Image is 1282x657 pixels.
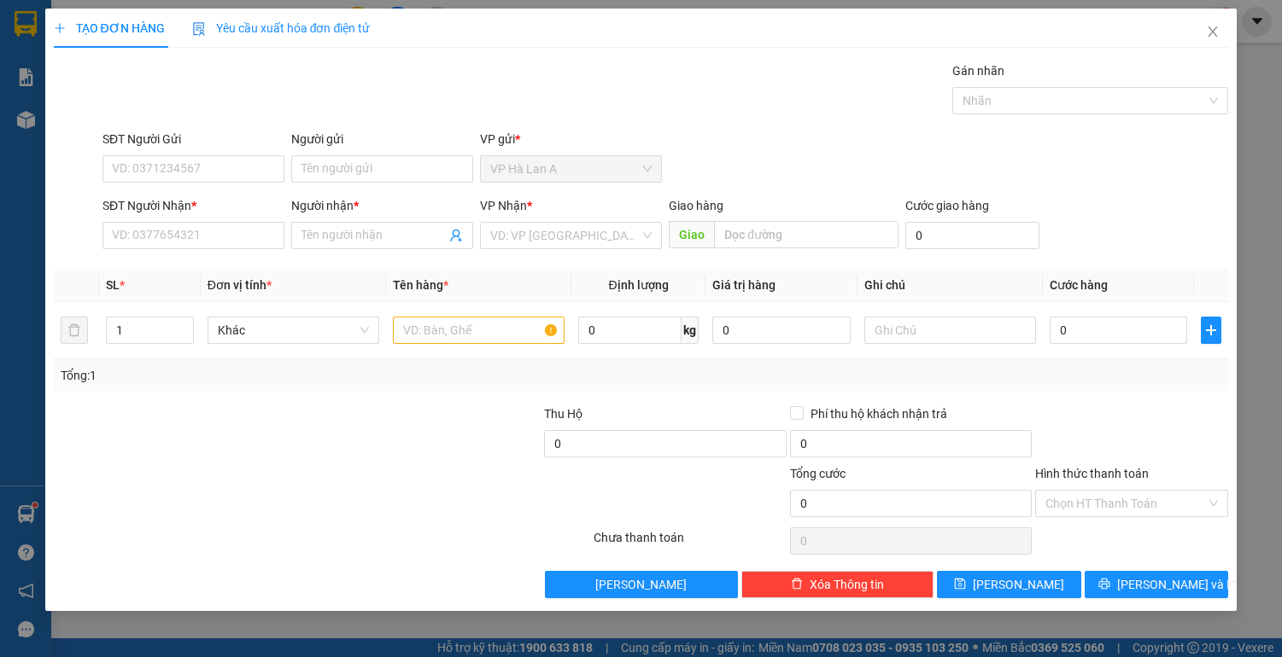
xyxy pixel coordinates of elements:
span: user-add [449,229,463,242]
label: Cước giao hàng [905,199,989,212]
button: [PERSON_NAME] [545,571,738,598]
th: Ghi chú [858,269,1043,302]
span: close [1206,25,1220,38]
input: Dọc đường [714,221,898,248]
span: [PERSON_NAME] [973,575,1064,594]
div: Chưa thanh toán [592,528,788,558]
div: Tổng: 1 [61,366,496,385]
input: Cước giao hàng [905,222,1040,249]
span: Phí thu hộ khách nhận trả [804,404,954,423]
span: Tên hàng [393,278,448,292]
span: kg [682,317,699,344]
span: Yêu cầu xuất hóa đơn điện tử [192,21,371,35]
span: plus [1202,323,1221,337]
span: Tổng cước [790,467,846,480]
span: Định lượng [609,278,669,292]
span: [PERSON_NAME] [595,575,687,594]
span: Giao hàng [669,199,723,212]
input: VD: Bàn, Ghế [393,317,565,344]
span: Khác [218,317,369,343]
div: SĐT Người Gửi [102,130,284,148]
button: save[PERSON_NAME] [937,571,1080,598]
input: Ghi Chú [864,317,1036,344]
span: Đơn vị tính [208,278,272,292]
span: [PERSON_NAME] và In [1117,575,1237,594]
div: SĐT Người Nhận [102,196,284,215]
button: Close [1189,9,1237,56]
button: plus [1201,317,1221,344]
label: Gán nhãn [952,64,1004,78]
div: VP gửi [480,130,662,148]
label: Hình thức thanh toán [1035,467,1149,480]
img: icon [192,22,206,36]
span: delete [791,578,803,591]
span: TẠO ĐƠN HÀNG [54,21,165,35]
button: printer[PERSON_NAME] và In [1085,571,1228,598]
span: Giao [669,221,714,248]
div: Người nhận [291,196,473,215]
span: VP Hà Lan A [490,156,652,182]
span: printer [1098,578,1110,591]
span: save [954,578,966,591]
span: Giá trị hàng [712,278,776,292]
span: VP Nhận [480,199,527,212]
button: deleteXóa Thông tin [741,571,934,598]
span: Xóa Thông tin [810,575,884,594]
span: Thu Hộ [544,407,582,421]
button: delete [61,317,88,344]
div: Người gửi [291,130,473,148]
span: Cước hàng [1050,278,1108,292]
span: plus [54,22,66,34]
input: 0 [712,317,851,344]
span: SL [106,278,120,292]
